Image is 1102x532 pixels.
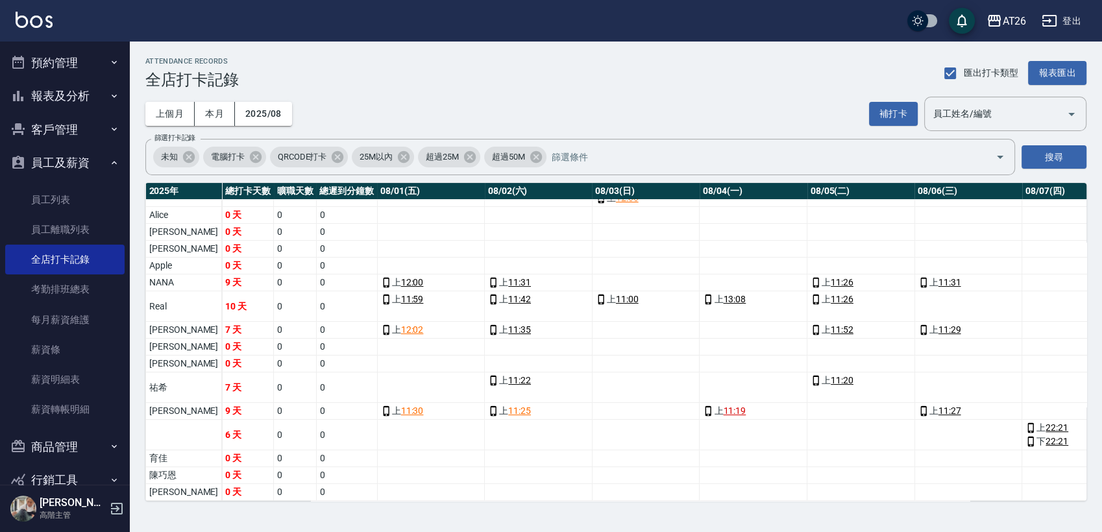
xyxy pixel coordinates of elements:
div: 上 [918,323,1019,337]
td: 9 天 [222,403,274,420]
a: 員工離職列表 [5,215,125,245]
div: 上 [488,323,589,337]
td: 0 [274,403,317,420]
div: 上 [918,276,1019,289]
button: 上個月 [145,102,195,126]
span: 電腦打卡 [203,151,252,163]
td: 0 天 [222,356,274,372]
input: 篩選條件 [548,146,973,169]
td: 0 [274,241,317,258]
td: [PERSON_NAME] [146,356,222,372]
th: 曠職天數 [274,183,317,200]
div: 上 [811,374,911,387]
a: 員工列表 [5,185,125,215]
td: 0 [316,484,377,501]
div: 25M以內 [352,147,414,167]
td: 0 [274,224,317,241]
a: 12:00 [401,276,424,289]
a: 11:26 [831,276,853,289]
button: 報表及分析 [5,79,125,113]
span: 25M以內 [352,151,400,163]
div: 上 [596,293,696,306]
td: 0 [316,372,377,403]
td: 0 天 [222,484,274,501]
td: 0 [316,224,377,241]
a: 每月薪資維護 [5,305,125,335]
span: 超過25M [418,151,467,163]
button: 補打卡 [869,102,918,126]
td: 0 [274,322,317,339]
td: Real [146,291,222,322]
td: 0 [316,420,377,450]
a: 薪資轉帳明細 [5,394,125,424]
span: 超過50M [484,151,533,163]
button: 行銷工具 [5,463,125,497]
th: 08/03(日) [592,183,700,200]
div: 上 [811,293,911,306]
a: 13:08 [723,293,746,306]
td: [PERSON_NAME] [146,403,222,420]
div: 上 [811,323,911,337]
a: 11:25 [508,404,531,418]
a: 11:27 [938,404,961,418]
th: 08/06(三) [914,183,1022,200]
td: 0 天 [222,207,274,224]
td: 0 [274,450,317,467]
div: 上 [488,374,589,387]
td: 0 [316,258,377,274]
td: 0 [274,484,317,501]
td: 7 天 [222,322,274,339]
a: 11:42 [508,293,531,306]
button: Open [990,147,1010,167]
td: 9 天 [222,274,274,291]
td: 7 天 [222,372,274,403]
a: 考勤排班總表 [5,274,125,304]
button: 預約管理 [5,46,125,80]
p: 高階主管 [40,509,106,521]
td: NANA [146,274,222,291]
td: 0 [274,356,317,372]
button: save [949,8,975,34]
div: 未知 [153,147,199,167]
div: QRCODE打卡 [270,147,349,167]
span: QRCODE打卡 [270,151,335,163]
a: 11:31 [938,276,961,289]
button: 員工及薪資 [5,146,125,180]
a: 薪資條 [5,335,125,365]
img: Logo [16,12,53,28]
button: 報表匯出 [1028,61,1086,85]
div: 上 [811,276,911,289]
a: 11:35 [508,323,531,337]
a: 22:21 [1046,435,1068,448]
h5: [PERSON_NAME] [40,496,106,509]
button: 商品管理 [5,430,125,464]
td: 0 [274,372,317,403]
th: 總遲到分鐘數 [316,183,377,200]
button: Open [1061,104,1082,125]
td: 0 [316,207,377,224]
td: 育佳 [146,450,222,467]
div: 上 [488,276,589,289]
a: 22:21 [1046,421,1068,435]
td: 0 [274,291,317,322]
div: 上 [703,293,803,306]
td: [PERSON_NAME] [146,241,222,258]
div: 上 [703,404,803,418]
td: 0 [316,291,377,322]
a: 11:26 [831,293,853,306]
td: 0 [274,274,317,291]
span: 未知 [153,151,186,163]
td: 0 [274,258,317,274]
div: 上 [918,404,1019,418]
td: [PERSON_NAME] [146,322,222,339]
div: 上 [381,404,482,418]
td: 0 天 [222,339,274,356]
td: 0 [316,403,377,420]
td: 0 [274,420,317,450]
div: 上 [488,404,589,418]
td: [PERSON_NAME] [146,224,222,241]
td: 0 天 [222,467,274,484]
th: 08/01(五) [377,183,485,200]
td: 0 [274,467,317,484]
td: Alice [146,207,222,224]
